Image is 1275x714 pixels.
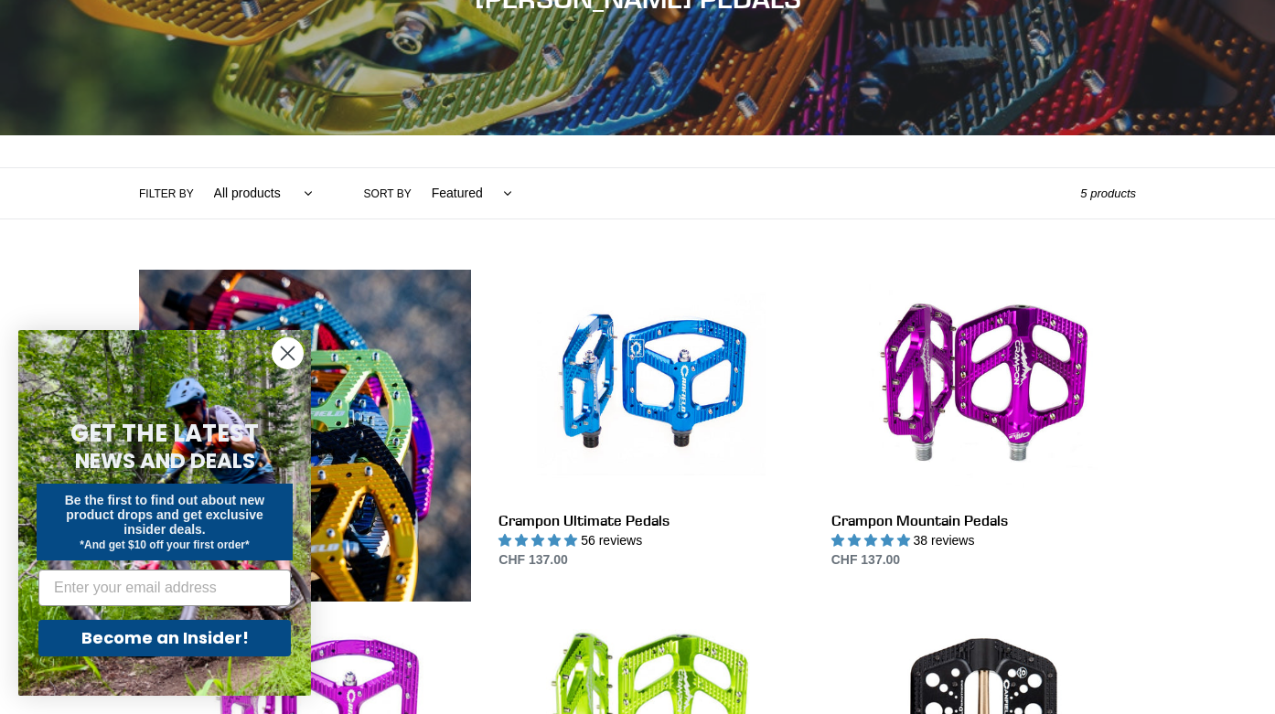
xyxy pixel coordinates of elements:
span: GET THE LATEST [70,417,259,450]
span: *And get $10 off your first order* [80,538,249,551]
span: 5 products [1080,186,1136,200]
button: Close dialog [272,337,304,369]
span: Be the first to find out about new product drops and get exclusive insider deals. [65,493,265,537]
label: Sort by [364,186,412,202]
span: NEWS AND DEALS [75,446,255,475]
input: Enter your email address [38,570,291,606]
img: Content block image [139,270,471,602]
button: Become an Insider! [38,620,291,656]
label: Filter by [139,186,194,202]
